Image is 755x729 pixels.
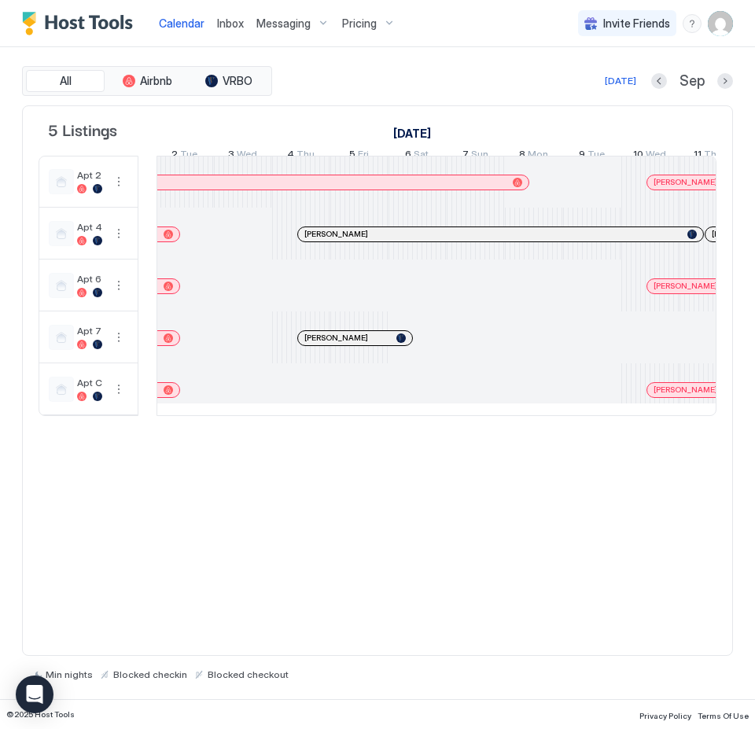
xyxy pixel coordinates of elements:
a: Inbox [217,15,244,31]
span: Thu [296,148,315,164]
span: © 2025 Host Tools [6,709,75,720]
a: September 7, 2025 [459,145,492,168]
a: Host Tools Logo [22,12,140,35]
span: 2 [171,148,178,164]
span: Apt C [77,377,103,388]
span: Sun [471,148,488,164]
div: User profile [708,11,733,36]
div: menu [109,328,128,347]
a: September 6, 2025 [401,145,433,168]
span: Min nights [46,668,93,680]
button: [DATE] [602,72,639,90]
span: Mon [528,148,548,164]
a: September 1, 2025 [389,122,435,145]
span: Apt 7 [77,325,103,337]
div: menu [683,14,702,33]
div: Open Intercom Messenger [16,676,53,713]
span: Invite Friends [603,17,670,31]
button: VRBO [190,70,268,92]
span: 9 [579,148,585,164]
span: Terms Of Use [698,711,749,720]
span: Sat [414,148,429,164]
a: September 10, 2025 [629,145,670,168]
span: Blocked checkout [208,668,289,680]
button: More options [109,172,128,191]
span: Messaging [256,17,311,31]
button: Airbnb [108,70,186,92]
a: September 5, 2025 [345,145,373,168]
button: More options [109,380,128,399]
span: Fri [358,148,369,164]
div: menu [109,172,128,191]
span: [PERSON_NAME] [304,333,368,343]
span: Wed [646,148,666,164]
span: 6 [405,148,411,164]
span: 10 [633,148,643,164]
span: Thu [704,148,722,164]
span: 7 [462,148,469,164]
span: Tue [587,148,605,164]
span: VRBO [223,74,252,88]
button: Next month [717,73,733,89]
span: Apt 6 [77,273,103,285]
a: September 4, 2025 [283,145,319,168]
span: All [60,74,72,88]
a: Calendar [159,15,204,31]
a: September 3, 2025 [224,145,261,168]
a: September 9, 2025 [575,145,609,168]
span: Airbnb [140,74,172,88]
button: Previous month [651,73,667,89]
span: 3 [228,148,234,164]
span: 5 [349,148,355,164]
span: Calendar [159,17,204,30]
span: 4 [287,148,294,164]
div: tab-group [22,66,272,96]
a: Privacy Policy [639,706,691,723]
span: Sep [679,72,705,90]
button: More options [109,276,128,295]
span: Inbox [217,17,244,30]
span: Tue [180,148,197,164]
a: September 2, 2025 [168,145,201,168]
button: More options [109,224,128,243]
span: Apt 4 [77,221,103,233]
span: Blocked checkin [113,668,187,680]
button: All [26,70,105,92]
span: Wed [237,148,257,164]
span: Pricing [342,17,377,31]
a: September 8, 2025 [515,145,552,168]
span: 5 Listings [48,117,117,141]
span: Apt 2 [77,169,103,181]
span: [PERSON_NAME] [654,177,717,187]
span: 11 [694,148,702,164]
span: Privacy Policy [639,711,691,720]
span: 8 [519,148,525,164]
div: menu [109,380,128,399]
a: Terms Of Use [698,706,749,723]
button: More options [109,328,128,347]
span: [PERSON_NAME] [304,229,368,239]
div: menu [109,276,128,295]
div: [DATE] [605,74,636,88]
a: September 11, 2025 [690,145,726,168]
div: menu [109,224,128,243]
span: [PERSON_NAME] [654,385,717,395]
